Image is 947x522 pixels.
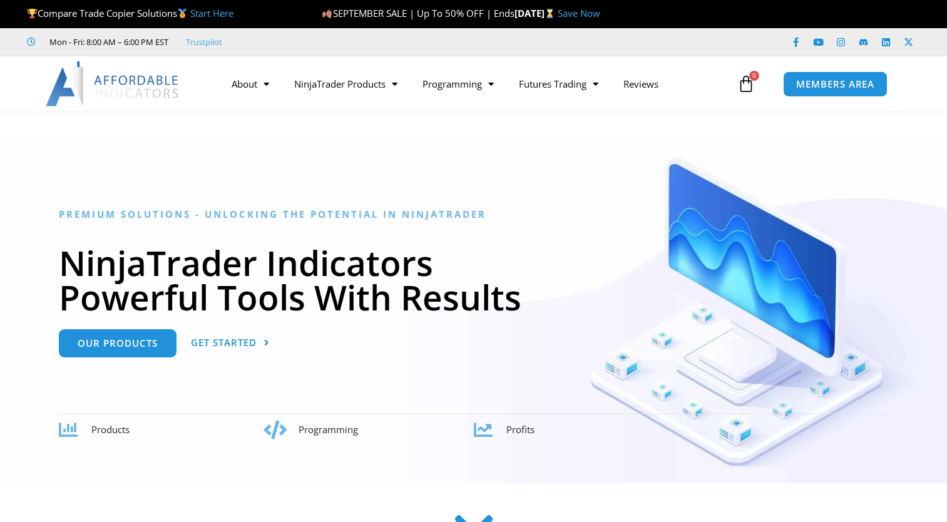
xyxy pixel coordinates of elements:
[558,7,600,19] a: Save Now
[514,7,558,19] strong: [DATE]
[78,339,158,348] span: Our Products
[27,7,233,19] span: Compare Trade Copier Solutions
[46,34,168,49] span: Mon - Fri: 8:00 AM – 6:00 PM EST
[796,79,874,89] span: MEMBERS AREA
[190,7,233,19] a: Start Here
[545,9,555,18] img: ⌛
[410,69,506,98] a: Programming
[611,69,671,98] a: Reviews
[186,34,222,49] a: Trustpilot
[219,69,734,98] nav: Menu
[299,423,358,436] span: Programming
[91,423,130,436] span: Products
[28,9,37,18] img: 🏆
[219,69,282,98] a: About
[506,423,535,436] span: Profits
[59,208,888,220] h6: Premium Solutions - Unlocking the Potential in NinjaTrader
[191,329,270,357] a: Get Started
[749,71,759,81] span: 0
[59,245,888,314] h1: NinjaTrader Indicators Powerful Tools With Results
[783,71,888,97] a: MEMBERS AREA
[178,9,187,18] img: 🥇
[191,338,257,347] span: Get Started
[46,61,180,106] img: LogoAI | Affordable Indicators – NinjaTrader
[506,69,611,98] a: Futures Trading
[322,7,514,19] span: SEPTEMBER SALE | Up To 50% OFF | Ends
[322,9,332,18] img: 🍂
[59,329,177,357] a: Our Products
[282,69,410,98] a: NinjaTrader Products
[719,66,774,102] a: 0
